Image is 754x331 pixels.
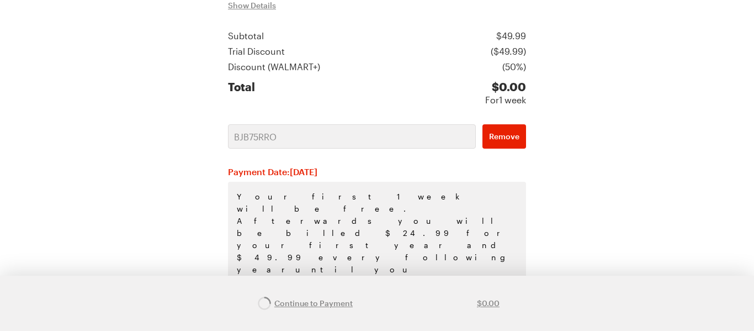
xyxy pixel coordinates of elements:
div: $ 0.00 [485,80,526,93]
button: Remove [482,124,526,149]
div: ($ 49.99 ) [491,45,526,58]
section: Price summary [228,29,526,107]
div: For 1 week [485,93,526,107]
div: Discount ( WALMART+ ) [228,60,320,73]
input: Promo Code [228,124,476,149]
div: Total [228,80,255,107]
div: Subtotal [228,29,264,43]
div: ( 50% ) [502,60,526,73]
span: Remove [489,131,519,142]
div: $ 49.99 [496,29,526,43]
div: Trial Discount [228,45,285,58]
h2: Payment Date: [DATE] [228,166,526,177]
